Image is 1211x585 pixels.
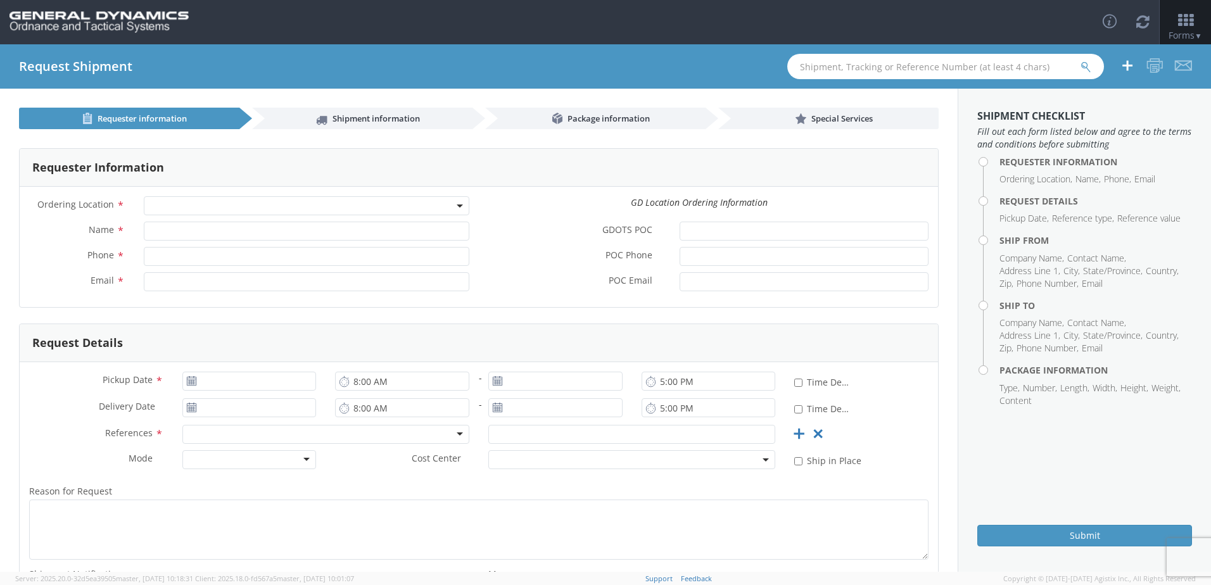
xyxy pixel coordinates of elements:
span: POC Phone [605,249,652,263]
span: Name [89,223,114,236]
li: Contact Name [1067,317,1126,329]
li: Reference value [1117,212,1181,225]
span: Package information [567,113,650,124]
h4: Request Details [999,196,1192,206]
h3: Requester Information [32,161,164,174]
span: Client: 2025.18.0-fd567a5 [195,574,354,583]
li: Zip [999,277,1013,290]
li: City [1063,329,1080,342]
li: City [1063,265,1080,277]
li: Width [1093,382,1117,394]
h3: Request Details [32,337,123,349]
span: Shipment information [333,113,420,124]
span: Forms [1169,29,1202,41]
li: State/Province [1083,329,1143,342]
label: Time Definite [794,374,852,389]
span: Mode [129,452,153,464]
label: Time Definite [794,401,852,415]
li: Reference type [1052,212,1114,225]
span: References [105,427,153,439]
a: Support [645,574,673,583]
li: Address Line 1 [999,329,1060,342]
button: Submit [977,525,1192,546]
li: Type [999,382,1020,394]
span: Message [488,568,526,580]
a: Requester information [19,108,239,129]
li: Phone [1104,173,1131,186]
li: Weight [1151,382,1181,394]
li: Email [1082,342,1103,355]
span: Pickup Date [103,374,153,386]
li: Name [1075,173,1101,186]
input: Shipment, Tracking or Reference Number (at least 4 chars) [787,54,1104,79]
span: Cost Center [412,452,461,467]
input: Ship in Place [794,457,802,465]
h4: Ship To [999,301,1192,310]
img: gd-ots-0c3321f2eb4c994f95cb.png [10,11,189,33]
li: Company Name [999,252,1064,265]
h3: Shipment Checklist [977,111,1192,122]
li: Address Line 1 [999,265,1060,277]
li: Email [1082,277,1103,290]
span: Reason for Request [29,485,112,497]
li: Height [1120,382,1148,394]
a: Feedback [681,574,712,583]
h4: Request Shipment [19,60,132,73]
span: GDOTS POC [602,223,652,238]
span: Server: 2025.20.0-32d5ea39505 [15,574,193,583]
li: Number [1023,382,1057,394]
li: Contact Name [1067,252,1126,265]
li: Content [999,394,1032,407]
li: Pickup Date [999,212,1049,225]
li: Country [1146,265,1179,277]
li: Length [1060,382,1089,394]
span: Special Services [811,113,873,124]
span: Email [91,274,114,286]
a: Package information [485,108,706,129]
span: Phone [87,249,114,261]
li: Phone Number [1017,277,1079,290]
span: Ordering Location [37,198,114,210]
li: Phone Number [1017,342,1079,355]
h4: Requester Information [999,157,1192,167]
span: master, [DATE] 10:01:07 [277,574,354,583]
li: State/Province [1083,265,1143,277]
span: POC Email [609,274,652,289]
li: Company Name [999,317,1064,329]
li: Country [1146,329,1179,342]
span: Shipment Notification [29,568,122,580]
span: master, [DATE] 10:18:31 [116,574,193,583]
li: Email [1134,173,1155,186]
span: Copyright © [DATE]-[DATE] Agistix Inc., All Rights Reserved [1003,574,1196,584]
label: Ship in Place [794,453,864,467]
input: Time Definite [794,379,802,387]
li: Ordering Location [999,173,1072,186]
input: Time Definite [794,405,802,413]
i: GD Location Ordering Information [631,196,768,208]
a: Shipment information [252,108,472,129]
li: Zip [999,342,1013,355]
span: Delivery Date [99,400,155,415]
span: Requester information [98,113,187,124]
span: ▼ [1195,30,1202,41]
a: Special Services [718,108,939,129]
h4: Ship From [999,236,1192,245]
span: Fill out each form listed below and agree to the terms and conditions before submitting [977,125,1192,151]
h4: Package Information [999,365,1192,375]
